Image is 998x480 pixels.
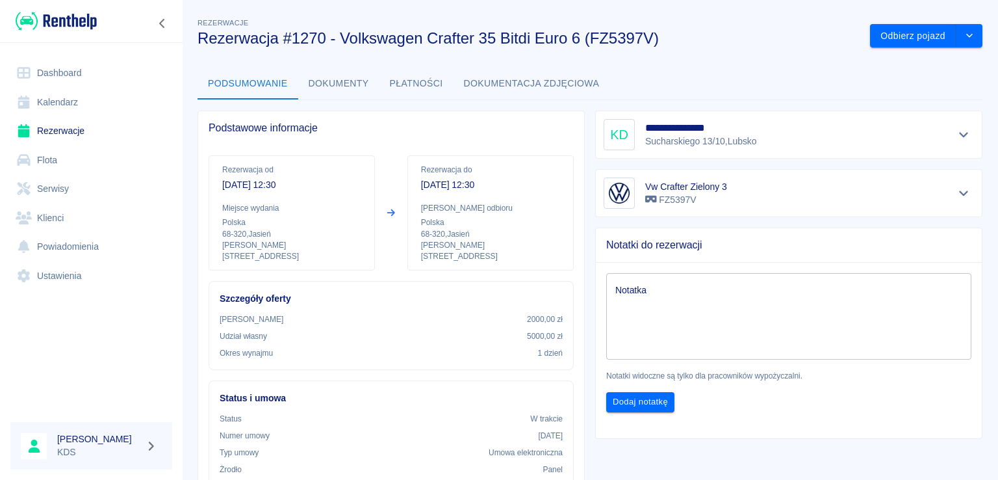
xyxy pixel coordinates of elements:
[645,193,727,207] p: FZ5397V
[953,126,975,144] button: Pokaż szczegóły
[10,261,172,291] a: Ustawienia
[220,330,267,342] p: Udział własny
[220,392,563,405] h6: Status i umowa
[870,24,956,48] button: Odbierz pojazd
[198,19,248,27] span: Rezerwacje
[10,88,172,117] a: Kalendarz
[209,122,574,135] span: Podstawowe informacje
[645,135,757,148] p: Sucharskiego 13/10 , Lubsko
[421,240,560,262] p: [PERSON_NAME][STREET_ADDRESS]
[10,232,172,261] a: Powiadomienia
[379,68,454,100] button: Płatności
[298,68,379,100] button: Dokumenty
[57,433,140,446] h6: [PERSON_NAME]
[220,413,242,425] p: Status
[421,164,560,176] p: Rezerwacja do
[421,217,560,228] p: Polska
[220,292,563,306] h6: Szczegóły oferty
[527,330,563,342] p: 5000,00 zł
[222,228,361,240] p: 68-320 , Jasień
[10,10,97,32] a: Renthelp logo
[220,430,270,442] p: Numer umowy
[606,180,632,206] img: Image
[953,184,975,202] button: Pokaż szczegóły
[606,370,971,382] p: Notatki widoczne są tylko dla pracowników wypożyczalni.
[604,119,635,150] div: KD
[421,178,560,192] p: [DATE] 12:30
[454,68,610,100] button: Dokumentacja zdjęciowa
[421,228,560,240] p: 68-320 , Jasień
[57,446,140,459] p: KDS
[10,174,172,204] a: Serwisy
[220,313,283,325] p: [PERSON_NAME]
[222,164,361,176] p: Rezerwacja od
[198,68,298,100] button: Podsumowanie
[10,59,172,88] a: Dashboard
[220,347,273,359] p: Okres wynajmu
[222,217,361,228] p: Polska
[538,347,563,359] p: 1 dzień
[606,239,971,252] span: Notatki do rezerwacji
[10,204,172,233] a: Klienci
[645,180,727,193] h6: Vw Crafter Zielony 3
[16,10,97,32] img: Renthelp logo
[222,202,361,214] p: Miejsce wydania
[220,464,242,475] p: Żrodło
[538,430,563,442] p: [DATE]
[530,413,563,425] p: W trakcie
[222,178,361,192] p: [DATE] 12:30
[421,202,560,214] p: [PERSON_NAME] odbioru
[220,447,259,459] p: Typ umowy
[956,24,982,48] button: drop-down
[10,116,172,146] a: Rezerwacje
[489,447,563,459] p: Umowa elektroniczna
[153,15,172,32] button: Zwiń nawigację
[527,313,563,325] p: 2000,00 zł
[222,240,361,262] p: [PERSON_NAME][STREET_ADDRESS]
[606,392,674,412] button: Dodaj notatkę
[543,464,563,475] p: Panel
[198,29,860,47] h3: Rezerwacja #1270 - Volkswagen Crafter 35 Bitdi Euro 6 (FZ5397V)
[10,146,172,175] a: Flota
